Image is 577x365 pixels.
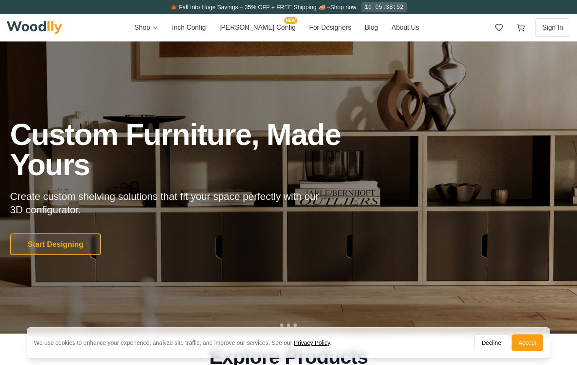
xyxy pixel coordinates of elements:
button: For Designers [309,22,351,33]
a: Shop now [330,4,356,10]
button: Sign In [535,18,570,37]
button: Decline [474,334,508,351]
button: About Us [392,22,419,33]
a: Privacy Policy [294,339,330,346]
span: 🍁 Fall Into Huge Savings – 35% OFF + FREE Shipping 🚚 – [170,4,330,10]
button: Inch Config [172,22,206,33]
div: 1d 05:38:52 [361,2,407,12]
span: NEW [284,17,297,24]
div: We use cookies to enhance your experience, analyze site traffic, and improve our services. See our . [34,339,338,347]
button: Start Designing [10,233,101,255]
p: Create custom shelving solutions that fit your space perfectly with our 3D configurator. [10,190,332,217]
img: Woodlly [7,21,62,34]
button: Shop [135,22,159,33]
button: Accept [512,334,543,351]
h1: Custom Furniture, Made Yours [10,119,386,180]
button: [PERSON_NAME] ConfigNEW [219,22,296,33]
button: Blog [365,22,378,33]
